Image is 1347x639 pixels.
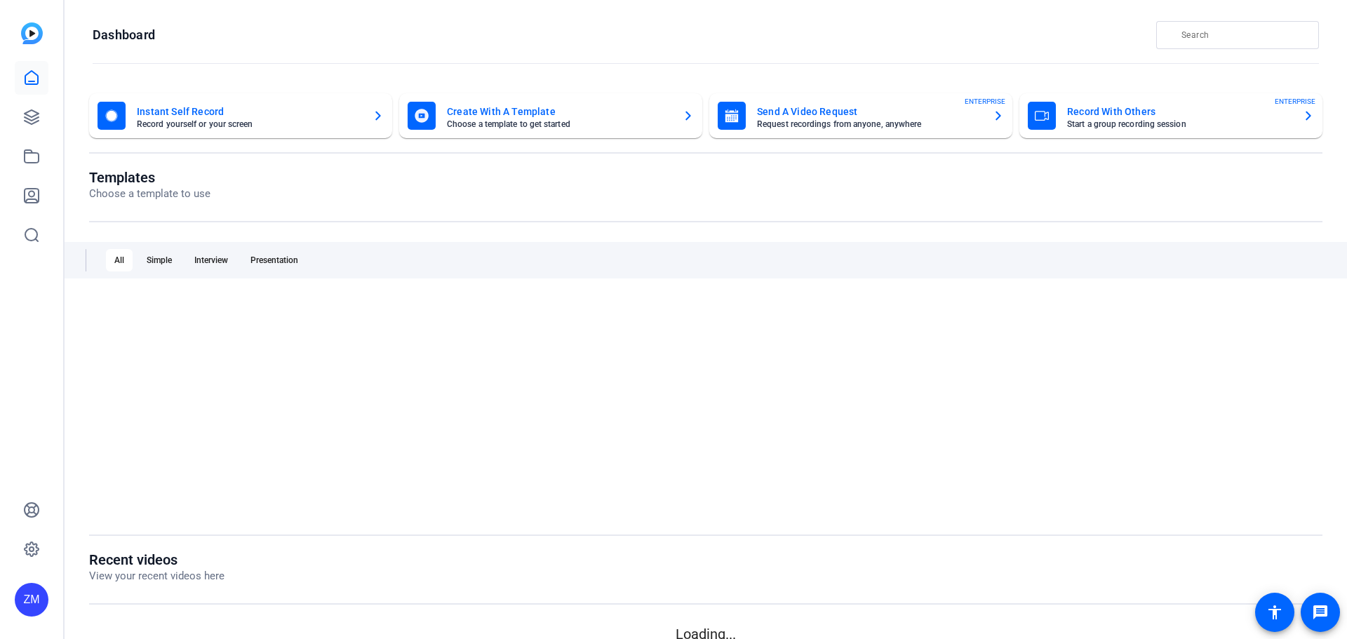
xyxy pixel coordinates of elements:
[137,103,361,120] mat-card-title: Instant Self Record
[965,96,1005,107] span: ENTERPRISE
[1019,93,1322,138] button: Record With OthersStart a group recording sessionENTERPRISE
[89,186,210,202] p: Choose a template to use
[1266,604,1283,621] mat-icon: accessibility
[138,249,180,271] div: Simple
[137,120,361,128] mat-card-subtitle: Record yourself or your screen
[186,249,236,271] div: Interview
[709,93,1012,138] button: Send A Video RequestRequest recordings from anyone, anywhereENTERPRISE
[1275,96,1315,107] span: ENTERPRISE
[1067,103,1292,120] mat-card-title: Record With Others
[1067,120,1292,128] mat-card-subtitle: Start a group recording session
[106,249,133,271] div: All
[89,93,392,138] button: Instant Self RecordRecord yourself or your screen
[15,583,48,617] div: ZM
[757,120,981,128] mat-card-subtitle: Request recordings from anyone, anywhere
[89,169,210,186] h1: Templates
[447,120,671,128] mat-card-subtitle: Choose a template to get started
[21,22,43,44] img: blue-gradient.svg
[89,551,224,568] h1: Recent videos
[1312,604,1329,621] mat-icon: message
[242,249,307,271] div: Presentation
[757,103,981,120] mat-card-title: Send A Video Request
[93,27,155,43] h1: Dashboard
[1181,27,1308,43] input: Search
[89,568,224,584] p: View your recent videos here
[399,93,702,138] button: Create With A TemplateChoose a template to get started
[447,103,671,120] mat-card-title: Create With A Template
